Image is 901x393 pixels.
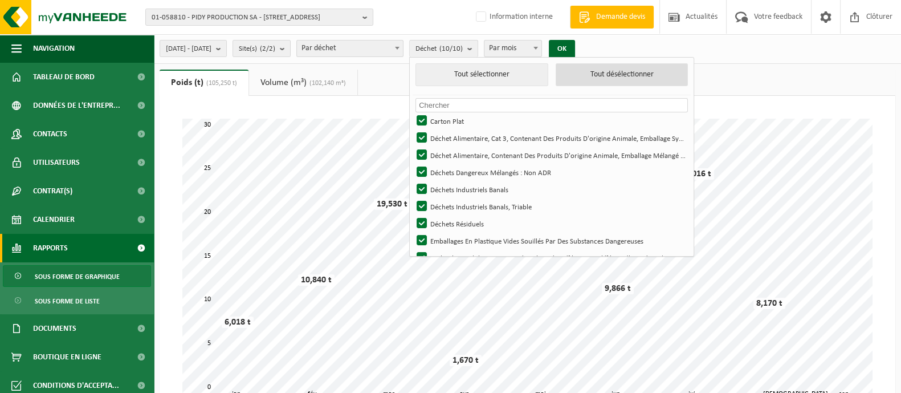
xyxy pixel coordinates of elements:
span: Rapports [33,234,68,262]
span: [DATE] - [DATE] [166,40,211,58]
span: Navigation [33,34,75,63]
button: Tout sélectionner [415,63,548,86]
span: 01-058810 - PIDY PRODUCTION SA - [STREET_ADDRESS] [152,9,358,26]
span: (105,250 t) [203,80,237,87]
div: 1,670 t [450,355,482,366]
span: Calendrier [33,205,75,234]
span: Par déchet [296,40,403,57]
a: Sous forme de liste [3,290,151,311]
div: 10,840 t [298,274,335,286]
label: Déchets Résiduels [414,215,687,232]
span: Demande devis [593,11,648,23]
button: Tout désélectionner [556,63,688,86]
label: Multi Plastics (plastiques Durs/cerclages/EPS/film Naturel/film Mélange/PMC) [414,249,687,266]
a: Sous forme de graphique [3,265,151,287]
span: (102,140 m³) [307,80,346,87]
count: (2/2) [260,45,275,52]
div: 23,016 t [678,168,714,180]
button: 01-058810 - PIDY PRODUCTION SA - [STREET_ADDRESS] [145,9,373,26]
count: (10/10) [439,45,463,52]
button: [DATE] - [DATE] [160,40,227,57]
input: Chercher [415,98,688,112]
span: Par mois [484,40,542,57]
span: Documents [33,314,76,343]
span: Par déchet [297,40,403,56]
label: Déchets Industriels Banals [414,181,687,198]
span: Utilisateurs [33,148,80,177]
button: Site(s)(2/2) [233,40,291,57]
div: 9,866 t [602,283,634,294]
div: 6,018 t [222,317,254,328]
span: Sous forme de liste [35,290,100,312]
label: Déchet Alimentaire, Contenant Des Produits D'origine Animale, Emballage Mélangé (sans Verre), Cat 3 [414,147,687,164]
button: OK [549,40,575,58]
span: Tableau de bord [33,63,95,91]
span: Données de l'entrepr... [33,91,120,120]
span: Par mois [484,40,541,56]
label: Déchets Industriels Banals, Triable [414,198,687,215]
a: Demande devis [570,6,654,29]
a: Poids (t) [160,70,248,96]
div: 19,530 t [374,198,410,210]
span: Site(s) [239,40,275,58]
span: Sous forme de graphique [35,266,120,287]
span: Contrat(s) [33,177,72,205]
label: Déchets Dangereux Mélangés : Non ADR [414,164,687,181]
span: Déchet [415,40,463,58]
label: Déchet Alimentaire, Cat 3, Contenant Des Produits D'origine Animale, Emballage Synthétique [414,129,687,147]
label: Information interne [474,9,553,26]
span: Contacts [33,120,67,148]
label: Carton Plat [414,112,687,129]
a: Volume (m³) [249,70,357,96]
label: Emballages En Plastique Vides Souillés Par Des Substances Dangereuses [414,232,687,249]
button: Déchet(10/10) [409,40,478,57]
span: Boutique en ligne [33,343,101,371]
div: 8,170 t [753,298,785,309]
